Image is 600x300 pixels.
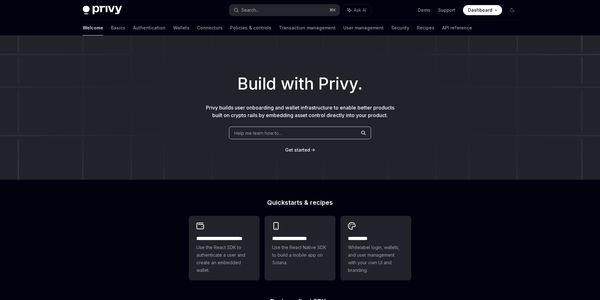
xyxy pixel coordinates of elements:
button: Search...⌘K [229,4,340,16]
span: Dashboard [468,7,492,13]
span: Use the React SDK to authenticate a user and create an embedded wallet. [196,244,252,274]
span: ⌘ K [329,8,336,13]
img: dark logo [83,6,122,15]
h2: Quickstarts & recipes [189,199,411,206]
a: **** *****Whitelabel login, wallets, and user management with your own UI and branding. [340,216,411,280]
a: Dashboard [463,5,502,15]
a: User management [343,20,384,35]
a: Demo [418,7,430,13]
span: Get started [285,147,310,153]
h1: Build with Privy. [10,72,590,96]
a: Wallets [173,20,189,35]
span: Help me learn how to… [234,130,282,136]
a: **** **** **** ***Use the React Native SDK to build a mobile app on Solana. [265,216,335,280]
a: Welcome [83,20,103,35]
a: Basics [111,20,125,35]
a: Get started [285,147,310,153]
button: Toggle dark mode [507,5,517,15]
a: Recipes [417,20,435,35]
a: Security [391,20,409,35]
a: API reference [442,20,472,35]
div: Search... [241,6,259,14]
span: Whitelabel login, wallets, and user management with your own UI and branding. [348,244,404,274]
span: Use the React Native SDK to build a mobile app on Solana. [272,244,328,266]
a: Support [438,7,455,13]
button: Ask AI [343,4,371,16]
span: Ask AI [354,7,366,13]
a: Connectors [197,20,223,35]
span: Privy builds user onboarding and wallet infrastructure to enable better products built on crypto ... [206,104,394,118]
a: Transaction management [279,20,336,35]
a: Authentication [133,20,165,35]
a: Policies & controls [230,20,271,35]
